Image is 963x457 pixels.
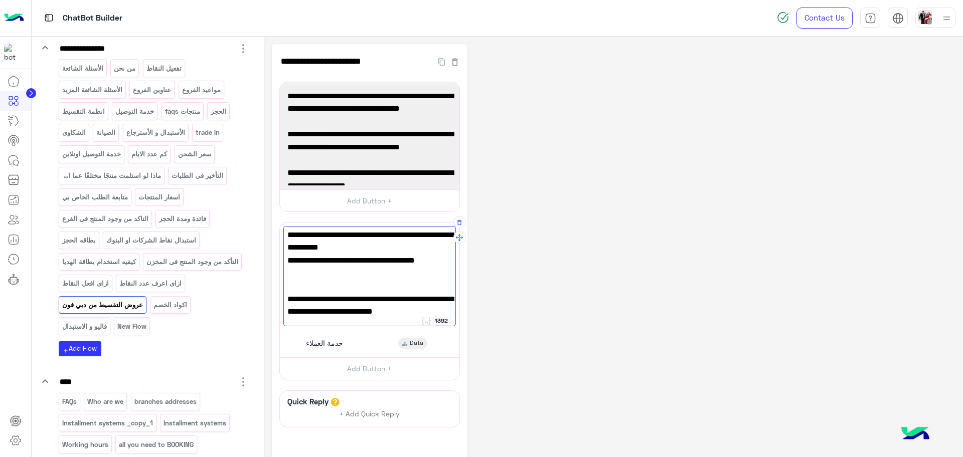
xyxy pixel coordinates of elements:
[164,106,201,117] p: منتجات faqs
[285,397,331,406] h6: Quick Reply
[163,417,227,429] p: Installment systems
[332,406,407,421] button: + Add Quick Reply
[287,215,452,241] span: - .قسط 6 شهور بسعر الكاش تريبل زيرو، بدون فوائد أو مصاريف أو مقدم
[115,106,155,117] p: خدمة التوصيل
[61,170,162,181] p: ماذا لو استلمت منتجًا مختلفًا عما اشتريت؟
[61,396,77,407] p: FAQs
[287,141,452,179] span: ✅ ValU: تقسيط تريبل زيرو حتى 12 شهر أو 24 شهر بدون فوائد على كل المنتجات (من 15 لـ30 سبتمبر)
[153,299,188,311] p: اكواد الخصم
[113,63,136,74] p: من نحن
[453,231,466,244] button: Drag
[61,299,143,311] p: عروض التقسيط من دبي فون
[860,8,880,29] a: tab
[61,439,109,450] p: Working hours
[181,84,221,96] p: مواعيد الفروع
[4,44,22,62] img: 1403182699927242
[43,12,55,24] img: tab
[132,84,172,96] p: عناوين الفروع
[146,256,239,268] p: التأكد من وجود المنتج فى المخزن
[61,256,136,268] p: كيفيه استخدام بطاقة الهديا
[63,12,122,25] p: ChatBot Builder
[61,235,96,246] p: بطاقه الحجز
[306,339,343,348] span: خدمة العملاء
[796,8,853,29] a: Contact Us
[87,396,124,407] p: Who are we
[96,127,116,138] p: الصيانة
[4,8,24,29] img: Logo
[210,106,227,117] p: الحجز
[898,417,933,452] img: hulul-logo.png
[61,417,153,429] p: Installment systems _copy_1
[777,12,789,24] img: spinner
[138,191,181,203] p: اسعار المنتجات
[177,148,212,160] p: سعر الشحن
[61,191,128,203] p: متابعة الطلب الخاص بي
[433,56,450,67] button: Duplicate Flow
[287,90,452,128] span: ✅ Halan: خصم 40٪ على iPhone 17 بالتقسيط من 24 لـ36 شهر بسعر الكاش (من [DATE] لـ31 أكتوبر)
[171,170,224,181] p: التأخير فى الطلبات
[63,348,69,354] i: add
[39,375,51,387] i: keyboard_arrow_down
[61,278,109,289] p: ازاى افعل النقاط
[892,13,904,24] img: tab
[133,396,197,407] p: branches addresses
[450,56,460,67] button: Delete Flow
[61,84,123,96] p: الأسئلة الشائعة المزيد
[432,316,451,326] div: 1392
[117,321,147,332] p: New Flow
[125,127,186,138] p: الأستبدال و الأسترجاع
[865,13,876,24] img: tab
[280,189,459,212] button: Add Button +
[131,148,168,160] p: كم عدد الايام
[453,216,466,228] button: Delete Message
[61,213,149,224] p: التاكد من وجود المنتج فى الفرع
[940,12,953,25] img: profile
[339,409,400,418] span: + Add Quick Reply
[118,439,195,450] p: all you need to BOOKING
[918,10,932,24] img: userImage
[410,339,423,348] span: Data
[195,127,221,138] p: trade in
[39,42,51,54] i: keyboard_arrow_down
[61,148,121,160] p: خدمة التوصيل اونلاين
[61,321,107,332] p: فاليو و الاستبدال
[61,106,105,117] p: انظمة التقسيط
[421,316,432,326] button: Add user attribute
[61,127,86,138] p: الشكاوى
[59,341,101,356] button: addAdd Flow
[280,357,459,380] button: Add Button +
[287,280,452,305] span: ✅nxt bank: تقسيط 18 شهر بسعر الكاش تريبيل زيرو لكل المنتجات بدايه من يوم [DATE]
[287,241,452,254] span: أو قسط حتى 12 شهر بالسعر العادي تريبل زيرو
[145,63,182,74] p: تفعيل النقاط
[61,63,104,74] p: الأسئلة الشائعة
[158,213,207,224] p: فائدة ومدة الحجز
[106,235,197,246] p: استبدال نقاط الشركات او البنوك
[119,278,183,289] p: ازاى اعرف عدد النقاط
[398,338,427,349] div: Data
